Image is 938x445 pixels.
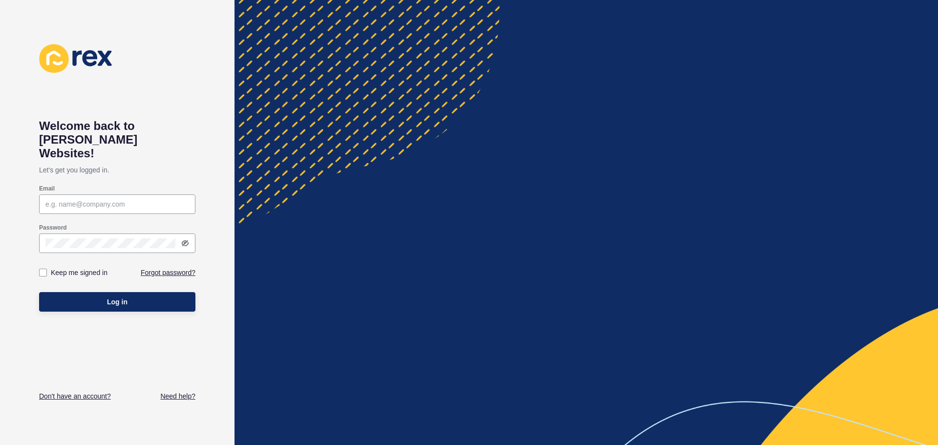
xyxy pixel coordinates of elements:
[39,119,195,160] h1: Welcome back to [PERSON_NAME] Websites!
[160,391,195,401] a: Need help?
[39,292,195,312] button: Log in
[39,185,55,192] label: Email
[141,268,195,277] a: Forgot password?
[39,224,67,232] label: Password
[51,268,107,277] label: Keep me signed in
[107,297,128,307] span: Log in
[45,199,189,209] input: e.g. name@company.com
[39,391,111,401] a: Don't have an account?
[39,160,195,180] p: Let's get you logged in.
